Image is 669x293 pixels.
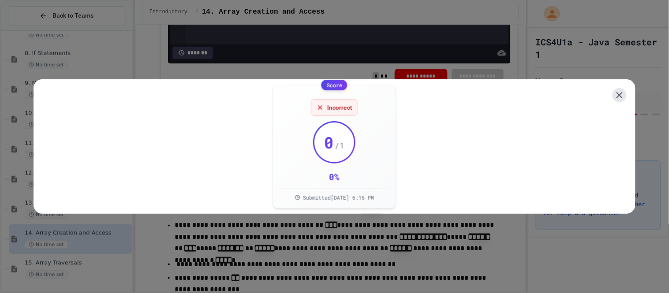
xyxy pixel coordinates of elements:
div: 0 % [329,171,340,183]
span: Submitted [DATE] 6:15 PM [303,194,374,201]
span: Incorrect [327,103,352,112]
span: / 1 [335,139,344,152]
div: Score [321,80,348,90]
span: 0 [324,134,334,151]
